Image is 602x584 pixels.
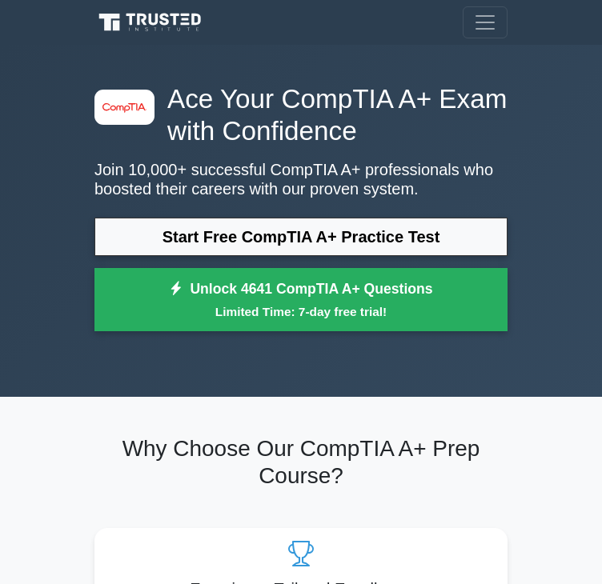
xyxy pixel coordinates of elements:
small: Limited Time: 7-day free trial! [114,302,488,321]
a: Unlock 4641 CompTIA A+ QuestionsLimited Time: 7-day free trial! [94,268,508,332]
button: Toggle navigation [463,6,508,38]
p: Join 10,000+ successful CompTIA A+ professionals who boosted their careers with our proven system. [94,160,508,198]
a: Start Free CompTIA A+ Practice Test [94,218,508,256]
h2: Why Choose Our CompTIA A+ Prep Course? [94,435,508,489]
h1: Ace Your CompTIA A+ Exam with Confidence [94,83,508,147]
